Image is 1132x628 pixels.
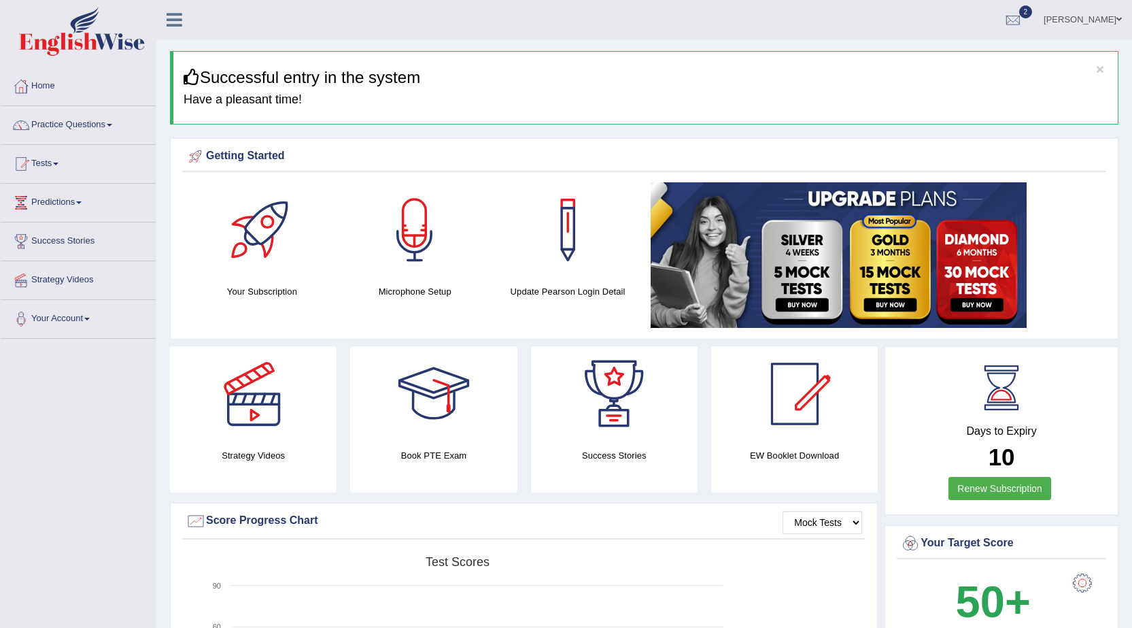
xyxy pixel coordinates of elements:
span: 2 [1019,5,1033,18]
h4: Book PTE Exam [350,448,517,463]
h4: Update Pearson Login Detail [498,284,638,299]
h4: EW Booklet Download [711,448,878,463]
h3: Successful entry in the system [184,69,1108,86]
h4: Your Subscription [192,284,332,299]
h4: Days to Expiry [900,425,1103,437]
a: Renew Subscription [948,477,1051,500]
b: 50+ [956,577,1031,627]
div: Getting Started [186,146,1103,167]
b: 10 [989,444,1015,470]
a: Tests [1,145,156,179]
text: 90 [213,582,221,590]
a: Practice Questions [1,106,156,140]
a: Strategy Videos [1,261,156,295]
h4: Strategy Videos [170,448,337,463]
h4: Success Stories [531,448,698,463]
button: × [1096,62,1104,76]
a: Your Account [1,300,156,334]
div: Score Progress Chart [186,511,862,531]
a: Success Stories [1,222,156,257]
tspan: Test scores [426,555,490,569]
h4: Microphone Setup [345,284,485,299]
div: Your Target Score [900,533,1103,554]
a: Predictions [1,184,156,218]
h4: Have a pleasant time! [184,93,1108,107]
a: Home [1,67,156,101]
img: small5.jpg [651,182,1027,328]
